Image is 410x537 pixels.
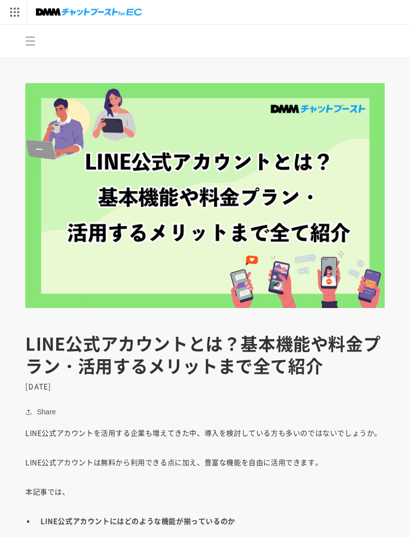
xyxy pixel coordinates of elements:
[25,484,385,498] p: 本記事では、
[2,2,27,23] img: サービス
[40,516,235,526] strong: LINE公式アカウントにはどのような機能が揃っているのか
[25,83,385,308] img: LINE公式アカウントとは？基本機能や料金プラン・活用するメリットまで全て紹介
[25,455,385,469] p: LINE公式アカウントは無料から利用できる点に加え、豊富な機能を自由に活用できます。
[36,5,142,19] img: チャットブーストforEC
[25,426,385,440] p: LINE公式アカウントを活用する企業も増えてきた中、導入を検討している方も多いのではないでしょうか。
[25,332,385,377] h1: LINE公式アカウントとは？基本機能や料金プラン・活用するメリットまで全て紹介
[19,30,42,52] summary: メニュー
[25,406,59,418] button: Share
[25,381,52,391] time: [DATE]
